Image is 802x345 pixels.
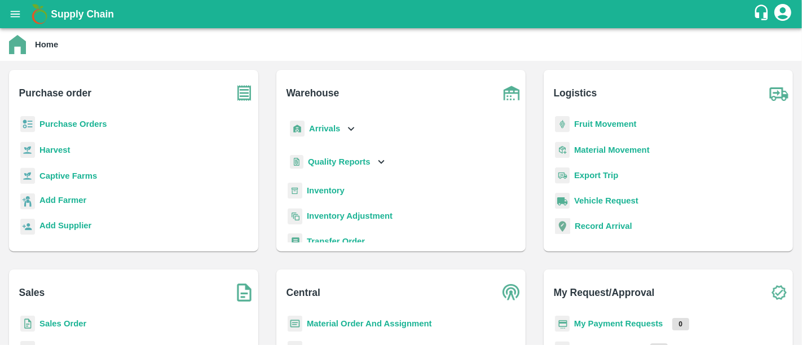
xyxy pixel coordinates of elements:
a: Material Order And Assignment [307,319,432,328]
b: Home [35,40,58,49]
img: fruit [555,116,570,132]
b: Sales [19,285,45,300]
a: Inventory [307,186,345,195]
a: Transfer Order [307,237,365,246]
div: account of current user [773,2,793,26]
img: farmer [20,193,35,210]
img: qualityReport [290,155,303,169]
a: Harvest [39,145,70,154]
a: Purchase Orders [39,120,107,129]
a: Supply Chain [51,6,753,22]
a: Captive Farms [39,171,97,180]
b: Warehouse [287,85,340,101]
img: home [9,35,26,54]
a: Record Arrival [575,222,632,231]
a: Inventory Adjustment [307,211,393,220]
img: centralMaterial [288,316,302,332]
img: central [497,278,526,307]
img: inventory [288,208,302,224]
img: check [765,278,793,307]
a: My Payment Requests [574,319,663,328]
img: reciept [20,116,35,132]
b: My Request/Approval [554,285,655,300]
img: payment [555,316,570,332]
a: Add Farmer [39,194,86,209]
b: Add Farmer [39,196,86,205]
b: Add Supplier [39,221,91,230]
a: Export Trip [574,171,618,180]
a: Add Supplier [39,219,91,235]
img: vehicle [555,193,570,209]
img: truck [765,79,793,107]
img: recordArrival [555,218,570,234]
a: Fruit Movement [574,120,637,129]
img: delivery [555,167,570,184]
b: Supply Chain [51,8,114,20]
div: Quality Reports [288,151,387,174]
img: purchase [230,79,258,107]
div: customer-support [753,4,773,24]
button: open drawer [2,1,28,27]
img: logo [28,3,51,25]
b: Central [287,285,320,300]
img: harvest [20,167,35,184]
p: 0 [672,318,690,330]
b: Arrivals [309,124,340,133]
img: sales [20,316,35,332]
b: Logistics [554,85,597,101]
div: Arrivals [288,116,358,141]
img: whArrival [290,121,305,137]
img: supplier [20,219,35,235]
a: Material Movement [574,145,650,154]
a: Sales Order [39,319,86,328]
img: soSales [230,278,258,307]
img: whTransfer [288,233,302,250]
img: material [555,141,570,158]
b: Purchase order [19,85,91,101]
img: harvest [20,141,35,158]
img: warehouse [497,79,526,107]
b: Quality Reports [308,157,371,166]
a: Vehicle Request [574,196,638,205]
img: whInventory [288,183,302,199]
